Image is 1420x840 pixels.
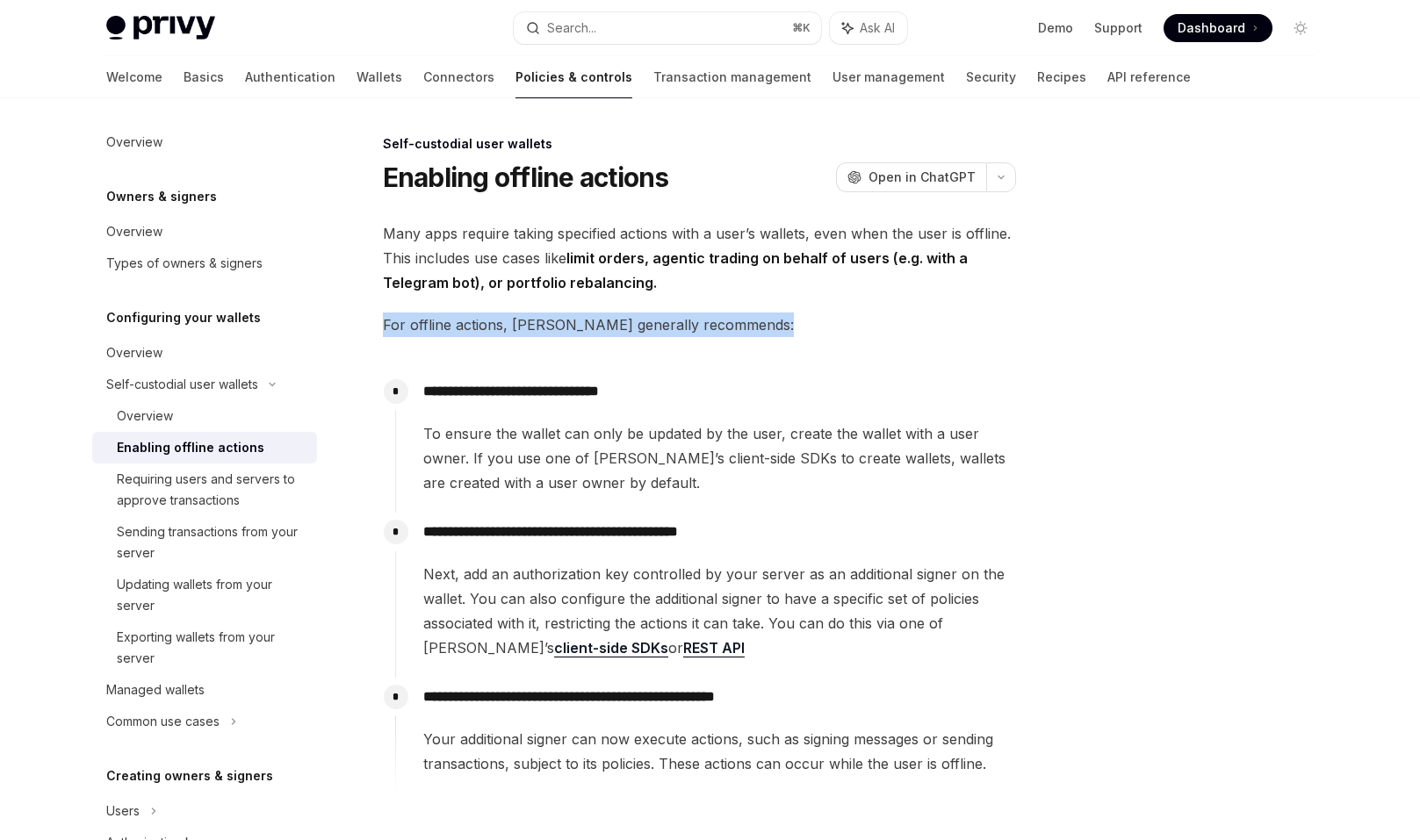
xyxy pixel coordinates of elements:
[106,765,273,786] h5: Creating owners & signers
[106,801,140,822] div: Users
[92,400,317,432] a: Overview
[1094,19,1142,37] a: Support
[423,727,1015,776] span: Your additional signer can now execute actions, such as signing messages or sending transactions,...
[554,639,668,657] a: client-side SDKs
[92,569,317,621] a: Updating wallets from your server
[92,126,317,158] a: Overview
[383,312,1016,337] span: For offline actions, [PERSON_NAME] generally recommends:
[92,216,317,248] a: Overview
[547,18,596,39] div: Search...
[117,521,306,564] div: Sending transactions from your server
[245,56,335,98] a: Authentication
[184,56,224,98] a: Basics
[92,621,317,674] a: Exporting wallets from your server
[515,56,632,98] a: Policies & controls
[836,162,986,192] button: Open in ChatGPT
[966,56,1016,98] a: Security
[92,516,317,569] a: Sending transactions from your server
[106,342,162,363] div: Overview
[1038,19,1073,37] a: Demo
[92,463,317,516] a: Requiring users and servers to approve transactions
[106,56,162,98] a: Welcome
[106,16,215,40] img: light logo
[117,437,264,458] div: Enabling offline actions
[106,711,220,732] div: Common use cases
[792,21,811,35] span: ⌘ K
[383,162,669,193] h1: Enabling offline actions
[830,12,907,44] button: Ask AI
[106,186,217,207] h5: Owners & signers
[106,374,258,395] div: Self-custodial user wallets
[92,248,317,279] a: Types of owners & signers
[514,12,821,44] button: Search...⌘K
[117,406,173,427] div: Overview
[106,221,162,242] div: Overview
[92,432,317,463] a: Enabling offline actions
[1178,19,1245,37] span: Dashboard
[1037,56,1086,98] a: Recipes
[117,627,306,669] div: Exporting wallets from your server
[683,639,745,657] a: REST API
[383,249,968,291] strong: limit orders, agentic trading on behalf of users (e.g. with a Telegram bot), or portfolio rebalan...
[117,469,306,511] div: Requiring users and servers to approve transactions
[860,19,895,37] span: Ask AI
[106,132,162,153] div: Overview
[833,56,945,98] a: User management
[383,135,1016,153] div: Self-custodial user wallets
[92,674,317,706] a: Managed wallets
[106,679,205,700] div: Managed wallets
[92,337,317,369] a: Overview
[357,56,402,98] a: Wallets
[869,169,976,186] span: Open in ChatGPT
[423,421,1015,495] span: To ensure the wallet can only be updated by the user, create the wallet with a user owner. If you...
[653,56,811,98] a: Transaction management
[1107,56,1191,98] a: API reference
[1164,14,1272,42] a: Dashboard
[117,574,306,616] div: Updating wallets from your server
[106,307,261,328] h5: Configuring your wallets
[383,221,1016,295] span: Many apps require taking specified actions with a user’s wallets, even when the user is offline. ...
[1287,14,1315,42] button: Toggle dark mode
[423,56,494,98] a: Connectors
[106,253,263,274] div: Types of owners & signers
[423,562,1015,660] span: Next, add an authorization key controlled by your server as an additional signer on the wallet. Y...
